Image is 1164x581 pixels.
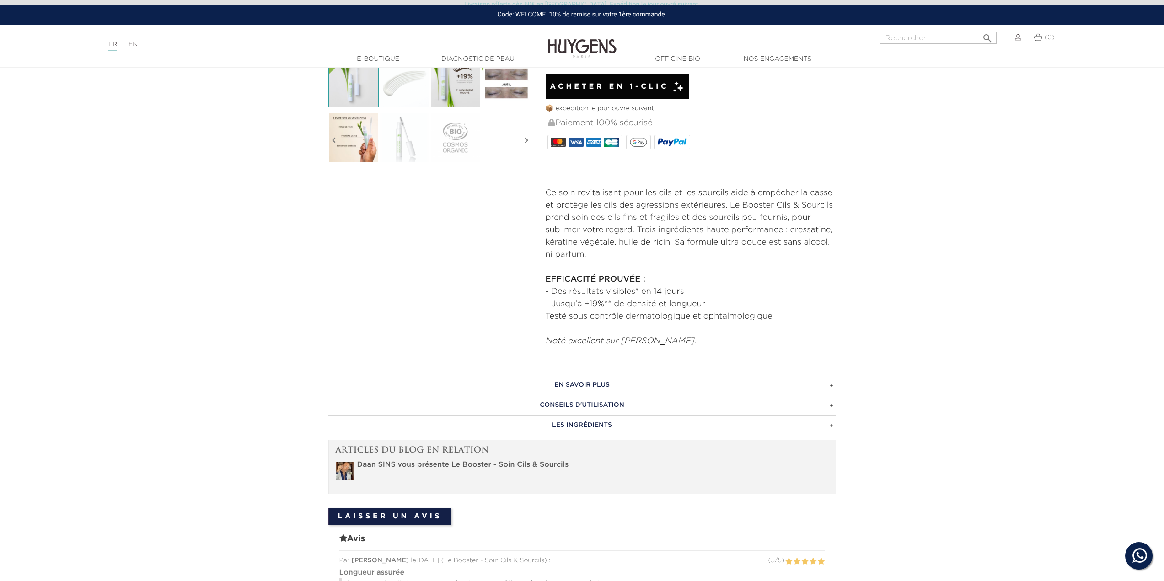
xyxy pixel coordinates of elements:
[129,41,138,48] a: EN
[778,557,781,564] span: 5
[817,556,825,567] label: 5
[546,275,645,283] strong: EFFICACITÉ PROUVÉE :
[982,30,993,41] i: 
[328,415,836,435] a: LES INGRÉDIENTS
[328,117,339,163] i: 
[339,556,825,565] div: Par le [DATE] ( ) :
[336,445,829,460] h3: Articles du blog en relation
[328,57,379,107] img: Le Booster - Soin Cils & Sourcils
[547,113,836,133] div: Paiement 100% sécurisé
[328,508,452,525] a: Laisser un avis
[768,556,784,565] div: ( / )
[444,557,544,564] span: Le Booster - Soin Cils & Sourcils
[880,32,997,44] input: Rechercher
[979,29,996,42] button: 
[352,557,409,564] span: [PERSON_NAME]
[569,138,584,147] img: VISA
[732,54,823,64] a: Nos engagements
[333,54,424,64] a: E-Boutique
[548,24,617,59] img: Huygens
[328,375,836,395] a: EN SAVOIR PLUS
[357,461,569,469] a: Daan SINS vous présente Le Booster - Soin Cils & Sourcils
[548,119,555,126] img: Paiement 100% sécurisé
[546,187,836,261] p: Ce soin revitalisant pour les cils et les sourcils aide à empêcher la casse et protège les cils d...
[546,286,836,323] p: - Des résultats visibles* en 14 jours - Jusqu'à +19%** de densité et longueur Testé sous contrôle...
[432,54,524,64] a: Diagnostic de peau
[809,556,817,567] label: 4
[604,138,619,147] img: CB_NATIONALE
[771,557,774,564] span: 5
[1045,34,1055,41] span: (0)
[785,556,793,567] label: 1
[632,54,724,64] a: Officine Bio
[104,39,478,50] div: |
[546,337,696,345] em: Noté excellent sur [PERSON_NAME].
[793,556,801,567] label: 2
[328,395,836,415] a: CONSEILS D'UTILISATION
[339,569,405,576] strong: Longueur assurée
[551,138,566,147] img: MASTERCARD
[586,138,601,147] img: AMEX
[546,104,836,113] p: 📦 expédition le jour ouvré suivant
[801,556,809,567] label: 3
[336,462,354,480] img: Daan SINS vous présente Le Booster - Soin Cils & Sourcils
[521,117,532,163] i: 
[108,41,117,51] a: FR
[630,138,647,147] img: google_pay
[339,533,825,551] span: Avis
